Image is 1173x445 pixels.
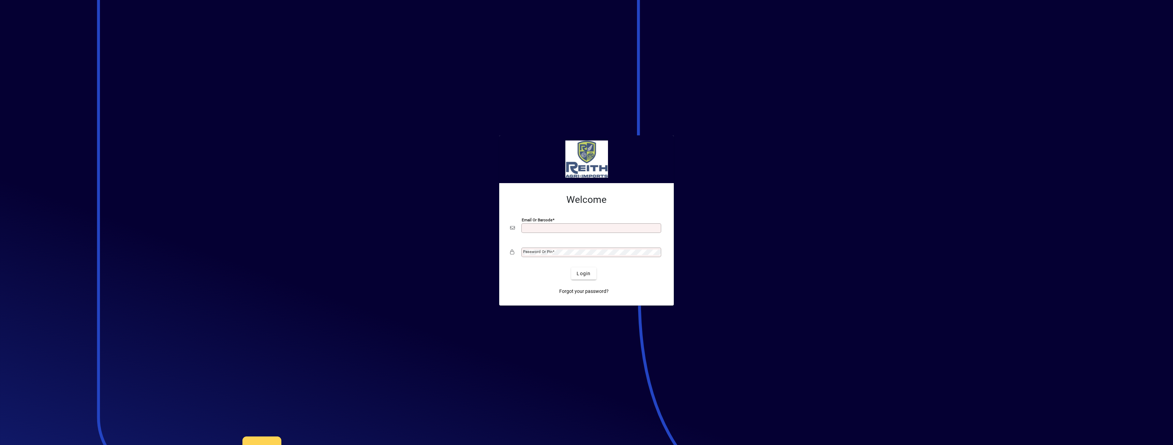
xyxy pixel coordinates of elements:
[510,194,663,206] h2: Welcome
[523,249,552,254] mat-label: Password or Pin
[559,288,609,295] span: Forgot your password?
[577,270,591,277] span: Login
[571,267,596,280] button: Login
[522,218,552,222] mat-label: Email or Barcode
[556,285,611,297] a: Forgot your password?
